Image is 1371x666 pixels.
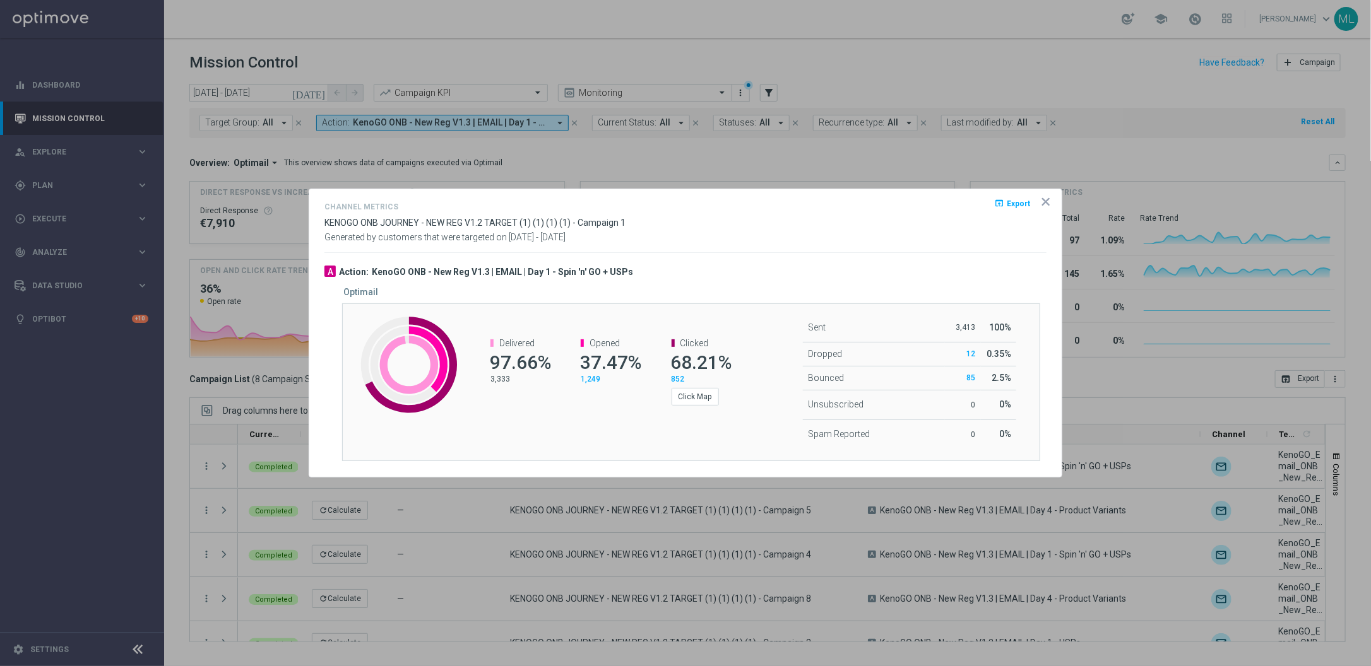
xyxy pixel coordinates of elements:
[994,198,1004,208] i: open_in_browser
[1007,199,1030,208] span: Export
[993,196,1031,211] button: open_in_browser Export
[999,429,1011,439] span: 0%
[372,266,633,277] h3: KenoGO ONB - New Reg V1.3 | EMAIL | Day 1 - Spin 'n' GO + USPs
[343,287,378,297] h5: Optimail
[580,351,641,373] span: 37.47%
[950,400,975,410] p: 0
[987,349,1011,359] span: 0.35%
[1040,196,1052,208] opti-icon: icon
[989,322,1011,332] span: 100%
[324,266,336,277] div: A
[581,375,600,383] span: 1,249
[808,373,844,383] span: Bounced
[967,373,976,382] span: 85
[672,375,685,383] span: 852
[490,374,549,384] p: 3,333
[950,322,975,332] p: 3,413
[324,218,626,228] span: KENOGO ONB JOURNEY - NEW REG V1.2 TARGET (1) (1) (1) (1) - Campaign 1
[999,399,1011,409] span: 0%
[808,322,826,332] span: Sent
[590,338,620,348] span: Opened
[339,266,369,277] h3: Action:
[992,373,1011,383] span: 2.5%
[967,349,976,358] span: 12
[499,338,535,348] span: Delivered
[490,351,551,373] span: 97.66%
[671,351,732,373] span: 68.21%
[808,349,842,359] span: Dropped
[324,202,398,211] h4: Channel Metrics
[808,429,870,439] span: Spam Reported
[680,338,709,348] span: Clicked
[324,232,507,242] span: Generated by customers that were targeted on
[509,232,566,242] span: [DATE] - [DATE]
[808,399,864,409] span: Unsubscribed
[672,388,719,406] button: Click Map
[950,429,975,440] p: 0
